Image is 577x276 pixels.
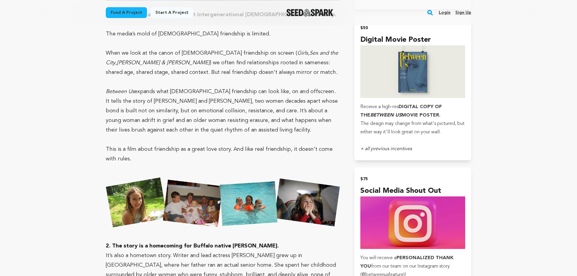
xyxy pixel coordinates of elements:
[455,8,471,17] a: Sign up
[106,48,340,77] p: When we look at the canon of [DEMOGRAPHIC_DATA] friendship on screen ( , , ) we often find relati...
[360,256,453,269] strong: PERSONALIZED THANK YOU
[371,264,401,269] span: from our team
[286,9,334,16] img: Seed&Spark Logo Dark Mode
[354,17,471,160] button: $50 Digital Movie Poster incentive Receive a high-resDIGITAL COPY OF THEBETWEEN USMOVIE POSTER. T...
[106,7,147,18] a: Fund a project
[360,147,412,151] em: + all previous incentives
[360,256,396,260] span: You will receive a
[106,144,340,164] p: This is a film about friendship as a great love story. And like real friendship, it doesn’t come ...
[106,87,340,135] p: expands what [DEMOGRAPHIC_DATA] friendship can look like, on and offscreen. It tells the story of...
[360,196,465,249] img: incentive
[360,103,465,120] p: Receive a high-res
[106,50,338,65] em: Sex and the City
[360,120,465,136] p: The design may change from what's pictured, but either way it'll look great on your wall.
[151,7,193,18] a: Start a project
[439,8,450,17] a: Login
[106,29,340,39] p: The media’s mold of [DEMOGRAPHIC_DATA] friendship is limited.
[106,243,279,249] strong: 2. The story is a homecoming for Buffalo native [PERSON_NAME].
[106,89,134,94] em: Between Us
[117,60,210,65] em: [PERSON_NAME] & [PERSON_NAME]
[360,45,465,98] img: incentive
[360,186,465,196] h4: Social Media Shout Out
[360,24,465,32] h2: $50
[360,105,442,118] strong: DIGITAL COPY OF THE MOVIE POSTER.
[360,35,465,45] h4: Digital Movie Poster
[286,9,334,16] a: Seed&Spark Homepage
[370,113,401,118] em: BETWEEN US
[297,50,308,56] em: Girls
[106,173,340,232] img: 1752176463-S&S%20Sarah%20Childhood%20Pictures%20(1).png
[360,175,465,183] h2: $75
